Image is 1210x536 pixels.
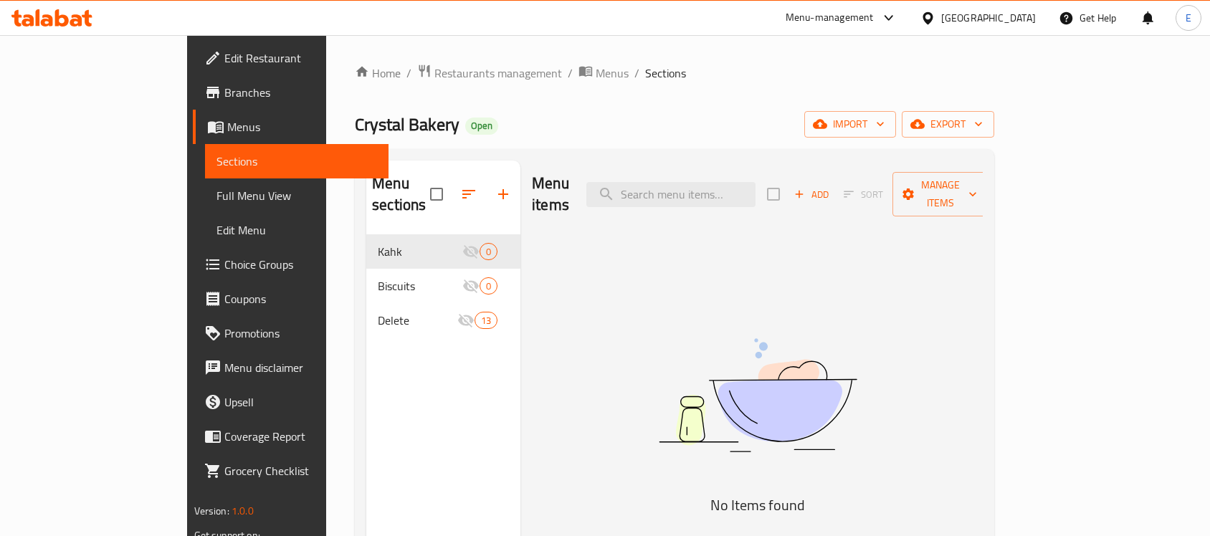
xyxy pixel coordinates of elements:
li: / [568,64,573,82]
span: Upsell [224,393,378,411]
a: Promotions [193,316,389,350]
a: Menu disclaimer [193,350,389,385]
a: Menus [193,110,389,144]
nav: breadcrumb [355,64,994,82]
span: Kahk [378,243,462,260]
span: Full Menu View [216,187,378,204]
button: import [804,111,896,138]
li: / [634,64,639,82]
span: Coupons [224,290,378,307]
h2: Menu sections [372,173,430,216]
span: Choice Groups [224,256,378,273]
span: Menus [596,64,629,82]
li: / [406,64,411,82]
span: Branches [224,84,378,101]
span: 0 [480,245,497,259]
span: Sections [216,153,378,170]
a: Edit Menu [205,213,389,247]
span: Menu disclaimer [224,359,378,376]
span: Grocery Checklist [224,462,378,479]
a: Full Menu View [205,178,389,213]
a: Upsell [193,385,389,419]
a: Coupons [193,282,389,316]
span: Open [465,120,498,132]
span: Restaurants management [434,64,562,82]
a: Restaurants management [417,64,562,82]
span: Sections [645,64,686,82]
span: Biscuits [378,277,462,295]
span: export [913,115,983,133]
button: export [902,111,994,138]
h5: No Items found [578,494,937,517]
a: Edit Restaurant [193,41,389,75]
svg: Inactive section [457,312,475,329]
span: Menus [227,118,378,135]
span: Crystal Bakery [355,108,459,140]
svg: Inactive section [462,243,480,260]
span: import [816,115,885,133]
span: E [1186,10,1191,26]
svg: Inactive section [462,277,480,295]
div: Open [465,118,498,135]
div: items [480,277,497,295]
span: 1.0.0 [232,502,254,520]
div: Kahk0 [366,234,520,269]
a: Branches [193,75,389,110]
span: Add [792,186,831,203]
span: Promotions [224,325,378,342]
span: Sort items [834,183,892,206]
span: Select all sections [421,179,452,209]
span: Delete [378,312,457,329]
a: Sections [205,144,389,178]
span: Edit Restaurant [224,49,378,67]
a: Grocery Checklist [193,454,389,488]
span: 13 [475,314,497,327]
input: search [586,182,756,207]
div: Delete13 [366,303,520,338]
button: Add section [486,177,520,211]
button: Manage items [892,172,989,216]
a: Menus [578,64,629,82]
div: items [475,312,497,329]
div: Biscuits0 [366,269,520,303]
nav: Menu sections [366,229,520,343]
span: Manage items [904,176,977,212]
span: 0 [480,279,497,293]
a: Coverage Report [193,419,389,454]
div: [GEOGRAPHIC_DATA] [941,10,1036,26]
h2: Menu items [532,173,569,216]
span: Sort sections [452,177,486,211]
span: Edit Menu [216,221,378,239]
span: Add item [789,183,834,206]
div: Menu-management [786,9,874,27]
span: Coverage Report [224,428,378,445]
a: Choice Groups [193,247,389,282]
img: dish.svg [578,300,937,490]
span: Version: [194,502,229,520]
button: Add [789,183,834,206]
